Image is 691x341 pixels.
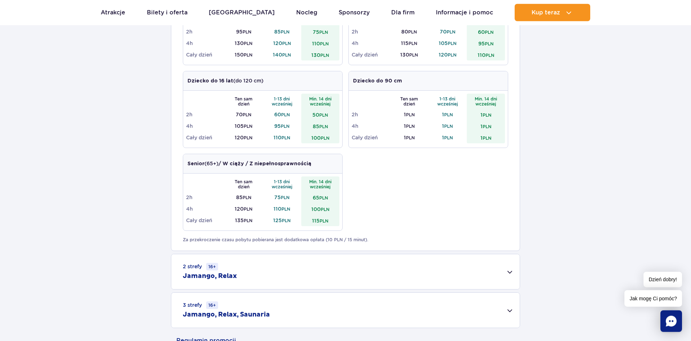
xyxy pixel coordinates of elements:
[218,161,311,166] strong: / W ciąży / Z niepełnosprawnością
[320,218,328,224] small: PLN
[243,112,251,117] small: PLN
[186,109,225,120] td: 2h
[183,301,218,309] small: 3 strefy
[263,94,301,109] th: 1-13 dni wcześniej
[186,132,225,143] td: Cały dzień
[301,120,340,132] td: 85
[301,109,340,120] td: 50
[485,53,494,58] small: PLN
[532,9,560,16] span: Kup teraz
[243,195,251,200] small: PLN
[390,26,429,37] td: 80
[390,109,429,120] td: 1
[282,218,290,223] small: PLN
[244,135,252,140] small: PLN
[263,132,301,143] td: 110
[225,215,263,226] td: 135
[183,272,237,281] h2: Jamango, Relax
[301,176,340,192] th: Min. 14 dni wcześniej
[183,237,508,243] p: Za przekroczenie czasu pobytu pobierana jest dodatkowa opłata (10 PLN / 15 minut).
[244,41,252,46] small: PLN
[206,263,218,270] small: 16+
[263,176,301,192] th: 1-13 dni wcześniej
[301,215,340,226] td: 115
[225,109,263,120] td: 70
[321,207,329,212] small: PLN
[352,37,390,49] td: 4h
[319,30,328,35] small: PLN
[301,26,340,37] td: 75
[390,132,429,143] td: 1
[428,120,467,132] td: 1
[101,4,125,21] a: Atrakcje
[444,135,453,140] small: PLN
[643,272,682,287] span: Dzień dobry!
[352,132,390,143] td: Cały dzień
[225,26,263,37] td: 95
[339,4,370,21] a: Sponsorzy
[281,206,290,212] small: PLN
[225,120,263,132] td: 105
[263,109,301,120] td: 60
[186,203,225,215] td: 4h
[624,290,682,307] span: Jak mogę Ci pomóc?
[147,4,188,21] a: Bilety i oferta
[186,215,225,226] td: Cały dzień
[428,94,467,109] th: 1-13 dni wcześniej
[281,135,290,140] small: PLN
[408,29,417,35] small: PLN
[225,176,263,192] th: Ten sam dzień
[188,160,311,167] p: (65+)
[244,206,252,212] small: PLN
[263,49,301,60] td: 140
[444,124,453,129] small: PLN
[448,41,456,46] small: PLN
[390,37,429,49] td: 115
[390,120,429,132] td: 1
[483,135,491,141] small: PLN
[186,49,225,60] td: Cały dzień
[188,161,204,166] strong: Senior
[186,37,225,49] td: 4h
[206,301,218,309] small: 16+
[296,4,317,21] a: Nocleg
[186,26,225,37] td: 2h
[352,26,390,37] td: 2h
[483,112,491,118] small: PLN
[467,49,505,60] td: 110
[428,132,467,143] td: 1
[188,77,263,85] p: (do 120 cm)
[281,29,289,35] small: PLN
[301,49,340,60] td: 130
[428,26,467,37] td: 70
[321,135,329,141] small: PLN
[408,41,417,46] small: PLN
[282,52,291,58] small: PLN
[209,4,275,21] a: [GEOGRAPHIC_DATA]
[444,112,453,117] small: PLN
[447,29,455,35] small: PLN
[186,192,225,203] td: 2h
[428,37,467,49] td: 105
[428,109,467,120] td: 1
[485,41,493,46] small: PLN
[406,112,415,117] small: PLN
[244,218,252,223] small: PLN
[320,53,329,58] small: PLN
[409,52,418,58] small: PLN
[467,109,505,120] td: 1
[263,203,301,215] td: 110
[244,52,252,58] small: PLN
[183,263,218,270] small: 2 strefy
[301,192,340,203] td: 65
[390,94,429,109] th: Ten sam dzień
[391,4,415,21] a: Dla firm
[186,120,225,132] td: 4h
[467,132,505,143] td: 1
[263,215,301,226] td: 125
[281,195,289,200] small: PLN
[406,135,415,140] small: PLN
[448,52,456,58] small: PLN
[467,26,505,37] td: 60
[263,37,301,49] td: 120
